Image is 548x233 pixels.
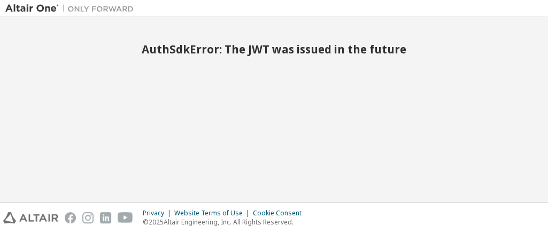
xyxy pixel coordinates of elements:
img: youtube.svg [118,212,133,223]
img: instagram.svg [82,212,94,223]
p: © 2025 Altair Engineering, Inc. All Rights Reserved. [143,218,308,227]
img: Altair One [5,3,139,14]
img: altair_logo.svg [3,212,58,223]
div: Privacy [143,209,174,218]
img: linkedin.svg [100,212,111,223]
div: Website Terms of Use [174,209,253,218]
img: facebook.svg [65,212,76,223]
h2: AuthSdkError: The JWT was issued in the future [5,42,543,56]
div: Cookie Consent [253,209,308,218]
